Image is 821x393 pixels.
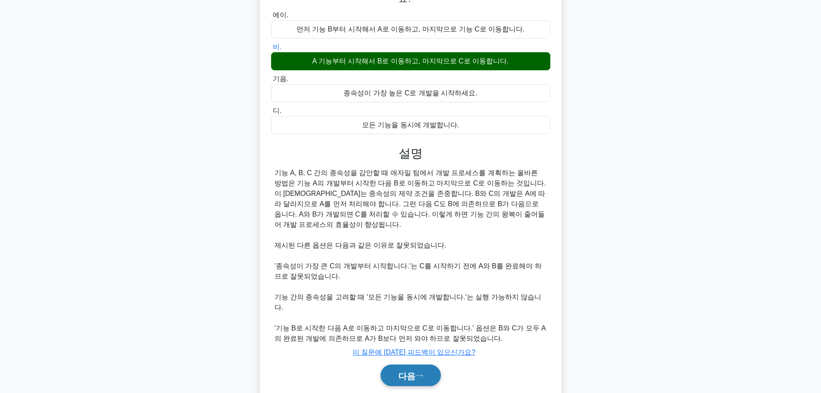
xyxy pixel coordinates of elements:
[273,75,288,82] font: 기음.
[343,89,477,97] font: 종속성이 가장 높은 C로 개발을 시작하세요.
[362,121,459,129] font: 모든 기능을 동시에 개발합니다.
[381,365,441,387] button: 다음
[312,57,509,65] font: A 기능부터 시작해서 B로 이동하고, 마지막으로 C로 이동합니다.
[297,25,525,33] font: 먼저 기능 B부터 시작해서 A로 이동하고, 마지막으로 기능 C로 이동합니다.
[273,11,288,19] font: 에이.
[275,324,546,342] font: '기능 B로 시작한 다음 A로 이동하고 마지막으로 C로 이동합니다.' 옵션은 B와 C가 모두 A의 완료된 개발에 의존하므로 A가 B보다 먼저 와야 하므로 잘못되었습니다.
[275,242,446,249] font: 제시된 다른 옵션은 다음과 같은 이유로 잘못되었습니다.
[273,107,281,114] font: 디.
[275,169,546,228] font: 기능 A, B, C 간의 종속성을 감안할 때 애자일 팀에서 개발 프로세스를 계획하는 올바른 방법은 기능 A의 개발부터 시작한 다음 B로 이동하고 마지막으로 C로 이동하는 것입...
[275,262,542,280] font: '종속성이 가장 큰 C의 개발부터 시작합니다.'는 C를 시작하기 전에 A와 B를 완료해야 하므로 잘못되었습니다.
[275,293,541,311] font: 기능 간의 종속성을 고려할 때 '모든 기능을 동시에 개발합니다.'는 실행 가능하지 않습니다.
[399,147,423,160] font: 설명
[353,349,475,356] a: 이 질문에 [DATE] 피드백이 있으신가요?
[273,43,281,50] font: 비.
[398,371,415,380] font: 다음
